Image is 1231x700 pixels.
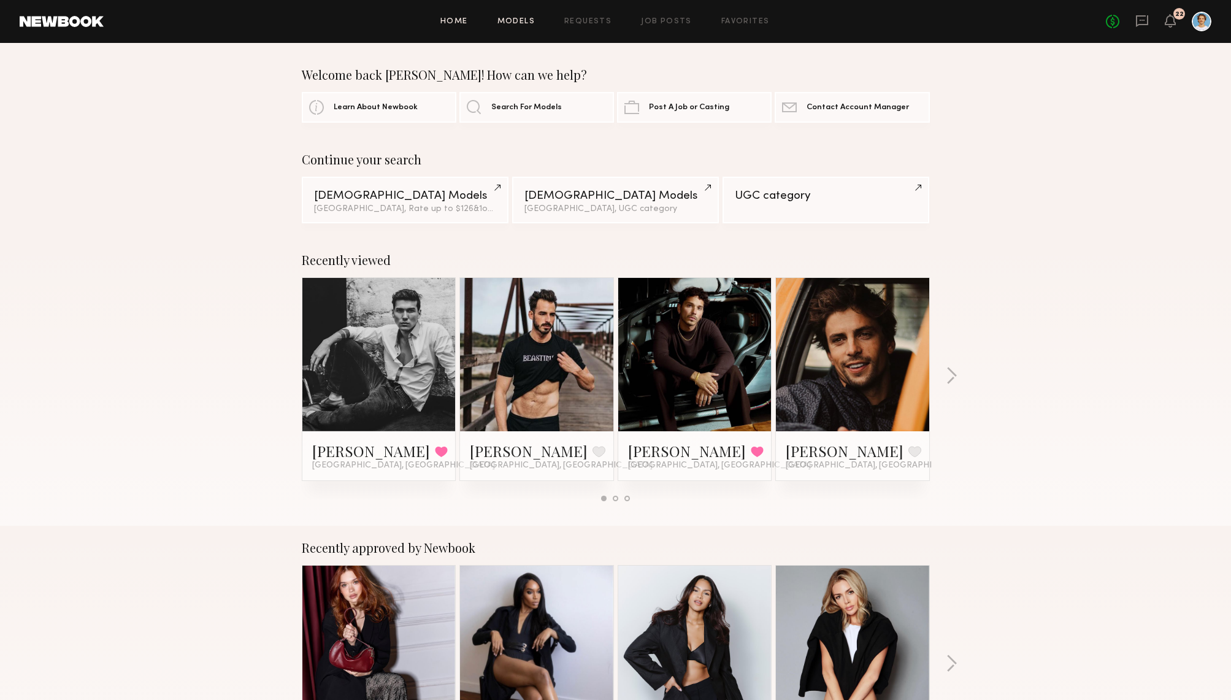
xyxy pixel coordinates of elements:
span: Search For Models [491,104,562,112]
a: [DEMOGRAPHIC_DATA] Models[GEOGRAPHIC_DATA], UGC category [512,177,719,223]
span: Learn About Newbook [334,104,418,112]
div: [DEMOGRAPHIC_DATA] Models [314,190,496,202]
a: Home [440,18,468,26]
a: Search For Models [459,92,614,123]
a: [PERSON_NAME] [470,441,588,461]
div: 22 [1175,11,1184,18]
div: [GEOGRAPHIC_DATA], UGC category [524,205,707,213]
a: UGC category [723,177,929,223]
span: [GEOGRAPHIC_DATA], [GEOGRAPHIC_DATA] [628,461,811,471]
a: [DEMOGRAPHIC_DATA] Models[GEOGRAPHIC_DATA], Rate up to $126&1other filter [302,177,508,223]
div: Recently approved by Newbook [302,540,930,555]
span: Contact Account Manager [807,104,909,112]
a: Models [497,18,535,26]
div: Continue your search [302,152,930,167]
span: [GEOGRAPHIC_DATA], [GEOGRAPHIC_DATA] [312,461,495,471]
a: Requests [564,18,612,26]
div: [DEMOGRAPHIC_DATA] Models [524,190,707,202]
a: Favorites [721,18,770,26]
span: [GEOGRAPHIC_DATA], [GEOGRAPHIC_DATA] [786,461,968,471]
a: [PERSON_NAME] [312,441,430,461]
a: Post A Job or Casting [617,92,772,123]
span: & 1 other filter [474,205,526,213]
div: UGC category [735,190,917,202]
div: [GEOGRAPHIC_DATA], Rate up to $126 [314,205,496,213]
a: Contact Account Manager [775,92,929,123]
a: [PERSON_NAME] [786,441,903,461]
span: Post A Job or Casting [649,104,729,112]
a: Learn About Newbook [302,92,456,123]
span: [GEOGRAPHIC_DATA], [GEOGRAPHIC_DATA] [470,461,653,471]
div: Welcome back [PERSON_NAME]! How can we help? [302,67,930,82]
a: [PERSON_NAME] [628,441,746,461]
div: Recently viewed [302,253,930,267]
a: Job Posts [641,18,692,26]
